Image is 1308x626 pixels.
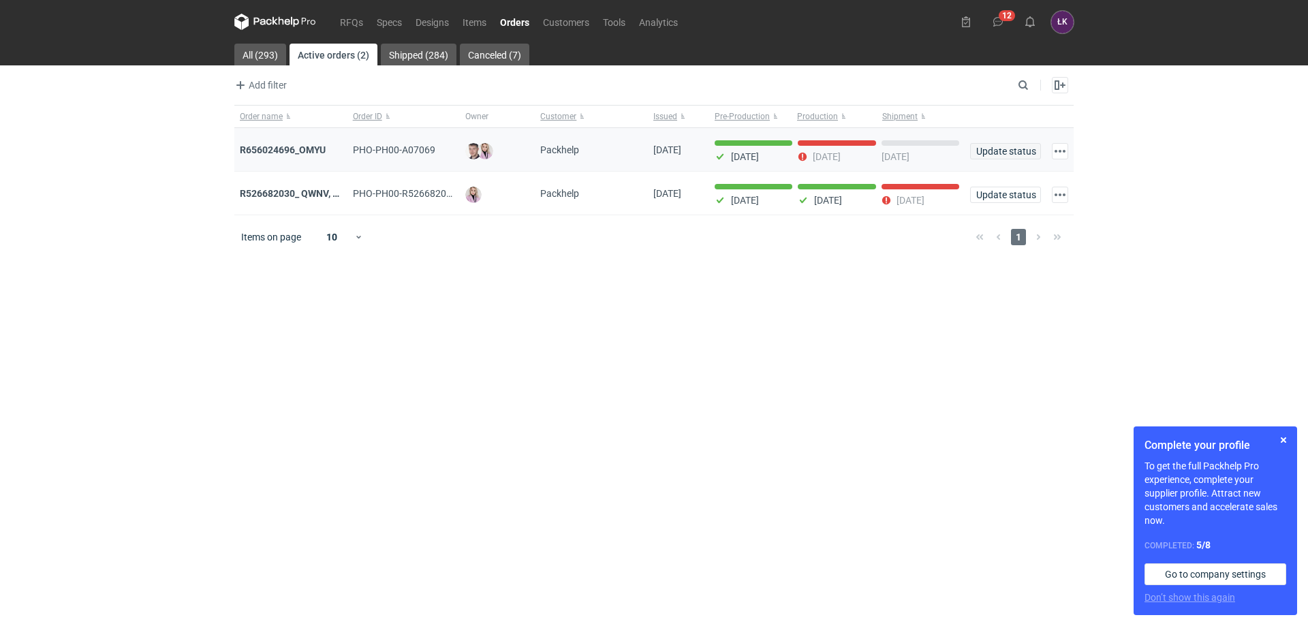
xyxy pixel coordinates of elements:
span: PHO-PH00-R526682030_-QWNV,-XFWR,-YNDN,-XXTG,-GBZB,-CWJH [353,188,641,199]
svg: Packhelp Pro [234,14,316,30]
button: Order ID [347,106,461,127]
button: Customer [535,106,648,127]
span: Update status [976,190,1035,200]
span: Packhelp [540,188,579,199]
p: [DATE] [731,195,759,206]
a: Canceled (7) [460,44,529,65]
h1: Complete your profile [1144,437,1286,454]
span: Pre-Production [715,111,770,122]
button: Shipment [879,106,965,127]
a: Customers [536,14,596,30]
button: ŁK [1051,11,1074,33]
span: 30/07/2025 [653,188,681,199]
p: [DATE] [882,151,909,162]
a: Go to company settings [1144,563,1286,585]
div: Łukasz Kowalski [1051,11,1074,33]
span: Shipment [882,111,918,122]
button: Order name [234,106,347,127]
span: PHO-PH00-A07069 [353,144,435,155]
button: Don’t show this again [1144,591,1235,604]
a: Active orders (2) [290,44,377,65]
span: 05/08/2025 [653,144,681,155]
span: Update status [976,146,1035,156]
div: Completed: [1144,538,1286,552]
a: Designs [409,14,456,30]
img: Klaudia Wiśniewska [477,143,493,159]
a: RFQs [333,14,370,30]
img: Klaudia Wiśniewska [465,187,482,203]
button: 12 [987,11,1009,33]
a: R656024696_OMYU [240,144,326,155]
button: Add filter [232,77,287,93]
button: Issued [648,106,709,127]
span: Customer [540,111,576,122]
a: Tools [596,14,632,30]
button: Actions [1052,187,1068,203]
a: Items [456,14,493,30]
a: Shipped (284) [381,44,456,65]
button: Update status [970,187,1041,203]
img: Maciej Sikora [465,143,482,159]
span: Owner [465,111,488,122]
p: [DATE] [897,195,924,206]
button: Actions [1052,143,1068,159]
button: Update status [970,143,1041,159]
div: 10 [310,228,354,247]
p: [DATE] [731,151,759,162]
a: Specs [370,14,409,30]
p: [DATE] [814,195,842,206]
a: Analytics [632,14,685,30]
span: Production [797,111,838,122]
span: Order ID [353,111,382,122]
span: Packhelp [540,144,579,155]
p: [DATE] [813,151,841,162]
a: Orders [493,14,536,30]
a: R526682030_ QWNV, XFWR, YNDN, XXTG, GBZB, CWJH [240,188,478,199]
button: Skip for now [1275,432,1292,448]
a: All (293) [234,44,286,65]
span: Items on page [241,230,301,244]
button: Production [794,106,879,127]
input: Search [1015,77,1059,93]
span: Order name [240,111,283,122]
span: Issued [653,111,677,122]
strong: 5 / 8 [1196,539,1211,550]
button: Pre-Production [709,106,794,127]
p: To get the full Packhelp Pro experience, complete your supplier profile. Attract new customers an... [1144,459,1286,527]
span: 1 [1011,229,1026,245]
